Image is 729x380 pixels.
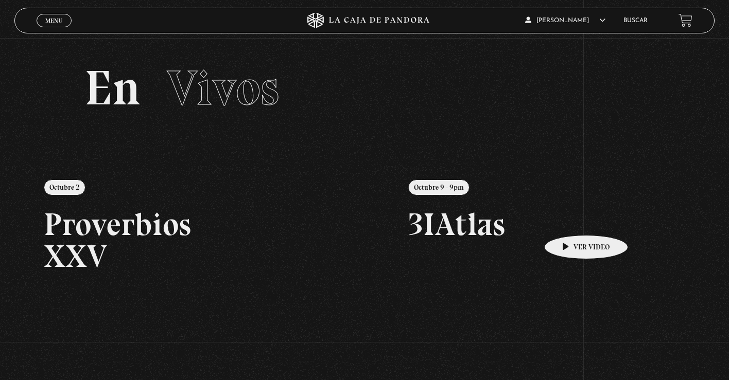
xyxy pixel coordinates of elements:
a: View your shopping cart [679,13,692,27]
h2: En [84,64,645,113]
a: Buscar [623,17,648,24]
span: Menu [45,17,62,24]
span: Cerrar [42,26,66,33]
span: [PERSON_NAME] [525,17,605,24]
span: Vivos [167,59,279,117]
